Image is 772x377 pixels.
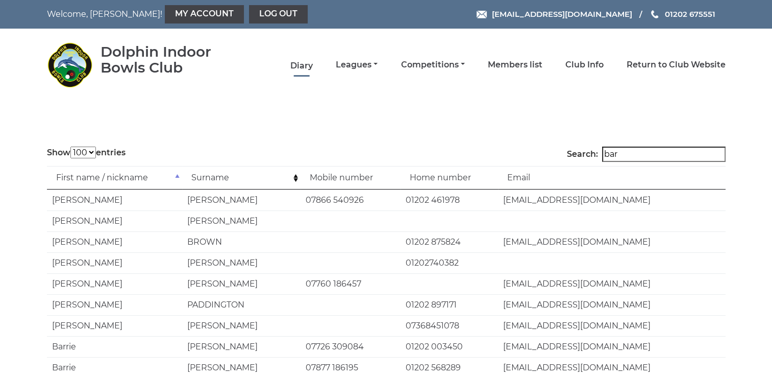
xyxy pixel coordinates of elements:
span: 01202 675551 [664,9,715,19]
a: Phone us 01202 675551 [650,8,715,20]
td: 01202740382 [401,252,498,273]
td: [PERSON_NAME] [47,252,182,273]
td: [PERSON_NAME] [47,210,182,231]
nav: Welcome, [PERSON_NAME]! [47,5,321,23]
td: [PERSON_NAME] [182,273,301,294]
td: [EMAIL_ADDRESS][DOMAIN_NAME] [498,273,726,294]
td: [PERSON_NAME] [47,273,182,294]
td: Home number [401,166,498,190]
a: Competitions [401,59,464,70]
span: [EMAIL_ADDRESS][DOMAIN_NAME] [491,9,632,19]
a: Email [EMAIL_ADDRESS][DOMAIN_NAME] [477,8,632,20]
img: Dolphin Indoor Bowls Club [47,42,93,88]
a: My Account [165,5,244,23]
label: Show entries [47,147,126,159]
td: [EMAIL_ADDRESS][DOMAIN_NAME] [498,294,726,315]
td: [PERSON_NAME] [182,190,301,210]
td: 01202 461978 [401,190,498,210]
a: Log out [249,5,308,23]
td: [EMAIL_ADDRESS][DOMAIN_NAME] [498,231,726,252]
td: [PERSON_NAME] [47,315,182,336]
td: [PERSON_NAME] [47,231,182,252]
td: 07368451078 [401,315,498,336]
img: Email [477,11,487,18]
a: Club Info [565,59,604,70]
td: 01202 875824 [401,231,498,252]
td: [EMAIL_ADDRESS][DOMAIN_NAME] [498,336,726,357]
td: 01202 003450 [401,336,498,357]
a: Members list [488,59,542,70]
td: Surname: activate to sort column ascending [182,166,301,190]
td: 07866 540926 [301,190,401,210]
a: Return to Club Website [627,59,726,70]
a: Diary [290,60,313,72]
td: 07726 309084 [301,336,401,357]
td: BROWN [182,231,301,252]
select: Showentries [70,147,96,158]
div: Dolphin Indoor Bowls Club [101,44,241,76]
td: [PERSON_NAME] [182,252,301,273]
label: Search: [567,147,726,162]
td: PADDINGTON [182,294,301,315]
td: Mobile number [301,166,401,190]
td: [PERSON_NAME] [47,294,182,315]
td: [EMAIL_ADDRESS][DOMAIN_NAME] [498,315,726,336]
td: Barrie [47,336,182,357]
td: [PERSON_NAME] [182,210,301,231]
input: Search: [602,147,726,162]
td: First name / nickname: activate to sort column descending [47,166,182,190]
td: Email [498,166,726,190]
a: Leagues [336,59,378,70]
td: [PERSON_NAME] [47,190,182,210]
td: [EMAIL_ADDRESS][DOMAIN_NAME] [498,190,726,210]
td: [PERSON_NAME] [182,336,301,357]
td: 01202 897171 [401,294,498,315]
td: 07760 186457 [301,273,401,294]
img: Phone us [651,10,658,18]
td: [PERSON_NAME] [182,315,301,336]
